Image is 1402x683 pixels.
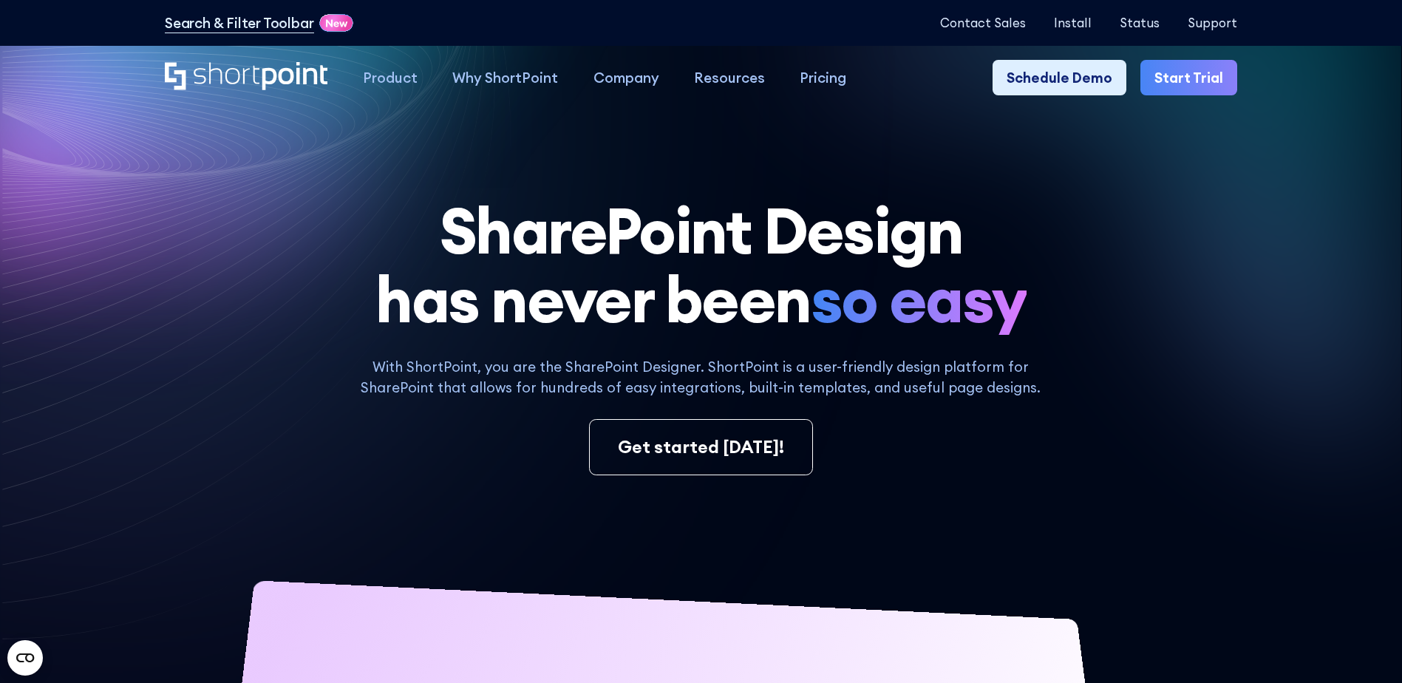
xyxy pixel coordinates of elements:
a: Resources [676,60,782,95]
a: Install [1054,16,1092,30]
h1: SharePoint Design has never been [165,197,1237,336]
a: Home [165,62,328,92]
iframe: Chat Widget [1136,512,1402,683]
a: Company [576,60,676,95]
div: Product [363,67,418,88]
div: Get started [DATE]! [618,434,784,461]
button: Open CMP widget [7,640,43,676]
span: so easy [811,265,1027,335]
div: Company [593,67,659,88]
div: Resources [694,67,765,88]
a: Contact Sales [940,16,1026,30]
a: Pricing [783,60,864,95]
a: Get started [DATE]! [589,419,813,475]
a: Support [1188,16,1237,30]
div: Pricing [800,67,846,88]
a: Product [345,60,435,95]
a: Schedule Demo [993,60,1126,95]
div: Why ShortPoint [452,67,558,88]
a: Why ShortPoint [435,60,576,95]
div: Widget de chat [1136,512,1402,683]
a: Search & Filter Toolbar [165,13,314,33]
a: Status [1120,16,1160,30]
p: With ShortPoint, you are the SharePoint Designer. ShortPoint is a user-friendly design platform f... [346,356,1055,398]
a: Start Trial [1140,60,1237,95]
